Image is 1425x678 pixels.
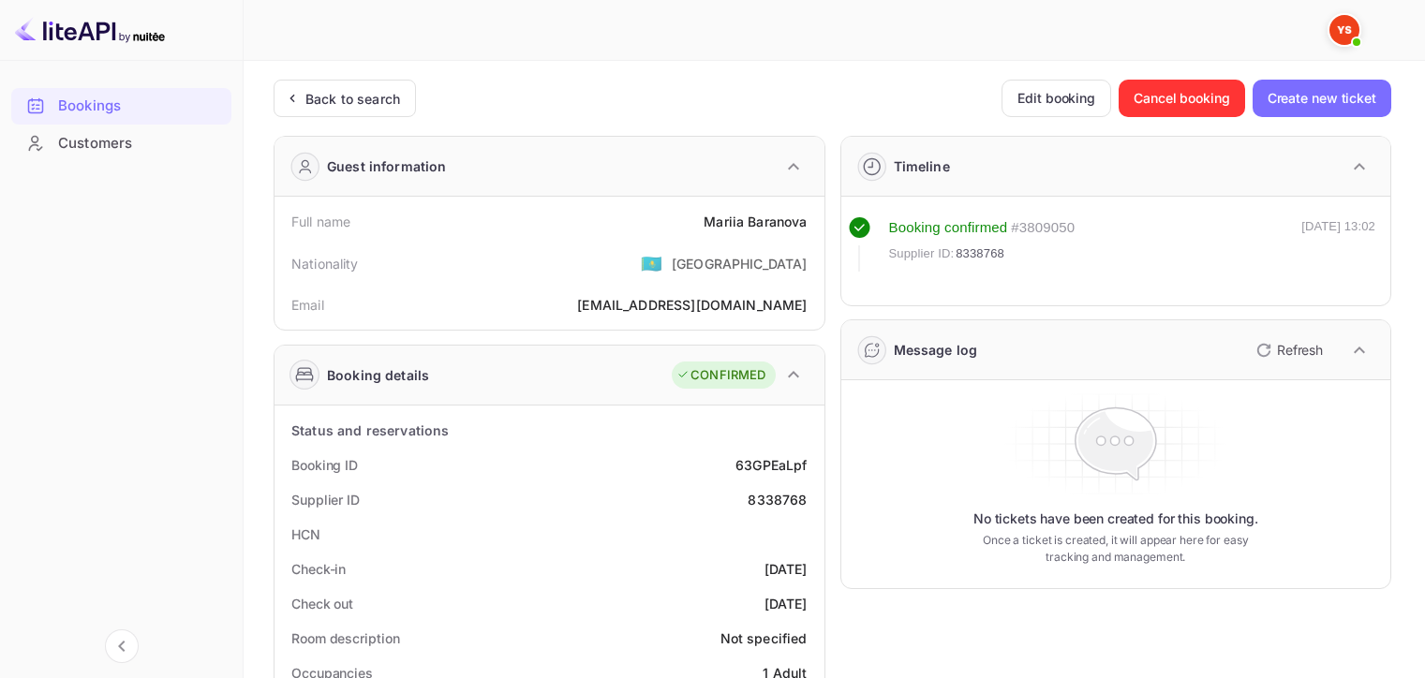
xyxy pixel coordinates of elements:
div: Check-in [291,559,346,579]
button: Refresh [1245,335,1330,365]
div: Bookings [11,88,231,125]
div: Email [291,295,324,315]
div: CONFIRMED [676,366,765,385]
button: Cancel booking [1119,80,1245,117]
div: Guest information [327,156,447,176]
div: Booking ID [291,455,358,475]
div: [DATE] [764,559,808,579]
div: 8338768 [748,490,807,509]
div: Message log [894,340,978,360]
img: Yandex Support [1329,15,1359,45]
div: Full name [291,212,350,231]
div: [GEOGRAPHIC_DATA] [672,254,808,273]
div: Room description [291,628,399,648]
div: Timeline [894,156,950,176]
div: [EMAIL_ADDRESS][DOMAIN_NAME] [577,295,807,315]
div: Status and reservations [291,420,449,440]
p: Once a ticket is created, it will appear here for easy tracking and management. [969,532,1263,566]
span: United States [641,246,662,280]
p: No tickets have been created for this booking. [973,509,1258,528]
div: Supplier ID [291,490,360,509]
span: Supplier ID: [889,244,955,263]
button: Create new ticket [1253,80,1391,117]
div: Back to search [305,89,400,109]
div: Booking confirmed [889,217,1008,239]
a: Bookings [11,88,231,123]
button: Collapse navigation [105,629,139,663]
p: Refresh [1277,340,1323,360]
div: Nationality [291,254,359,273]
div: Check out [291,594,353,613]
span: 8338768 [956,244,1004,263]
a: Customers [11,125,231,160]
div: 63GPEaLpf [735,455,807,475]
div: Customers [58,133,222,155]
div: Not specified [720,628,808,648]
div: # 3809050 [1011,217,1075,239]
div: [DATE] 13:02 [1301,217,1375,272]
button: Edit booking [1002,80,1111,117]
div: Bookings [58,96,222,117]
div: Mariia Baranova [704,212,807,231]
div: [DATE] [764,594,808,613]
div: HCN [291,524,320,544]
div: Customers [11,125,231,162]
div: Booking details [327,365,429,385]
img: LiteAPI logo [15,15,165,45]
